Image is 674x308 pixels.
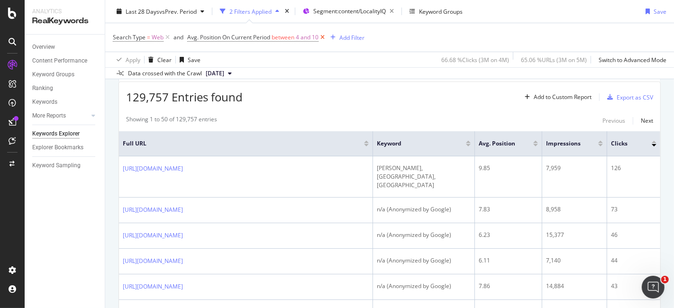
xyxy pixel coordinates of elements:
[173,33,183,41] div: and
[113,52,140,67] button: Apply
[599,55,666,63] div: Switch to Advanced Mode
[229,7,272,15] div: 2 Filters Applied
[123,139,350,148] span: Full URL
[188,55,200,63] div: Save
[611,139,638,148] span: Clicks
[32,42,55,52] div: Overview
[147,33,150,41] span: =
[377,164,471,190] div: [PERSON_NAME], [GEOGRAPHIC_DATA], [GEOGRAPHIC_DATA]
[546,256,603,265] div: 7,140
[377,205,471,214] div: n/a (Anonymized by Google)
[123,256,183,266] a: [URL][DOMAIN_NAME]
[611,256,656,265] div: 44
[313,7,386,15] span: Segment: content/LocalityIQ
[113,4,208,19] button: Last 28 DaysvsPrev. Period
[641,117,653,125] div: Next
[32,70,74,80] div: Keyword Groups
[479,205,538,214] div: 7.83
[602,117,625,125] div: Previous
[377,139,452,148] span: Keyword
[479,164,538,172] div: 9.85
[32,143,98,153] a: Explorer Bookmarks
[546,282,603,290] div: 14,884
[377,256,471,265] div: n/a (Anonymized by Google)
[377,231,471,239] div: n/a (Anonymized by Google)
[157,55,172,63] div: Clear
[611,205,656,214] div: 73
[32,111,66,121] div: More Reports
[339,33,364,41] div: Add Filter
[126,89,243,105] span: 129,757 Entries found
[406,4,466,19] button: Keyword Groups
[113,33,146,41] span: Search Type
[642,276,665,299] iframe: Intercom live chat
[123,282,183,291] a: [URL][DOMAIN_NAME]
[534,94,592,100] div: Add to Custom Report
[32,129,98,139] a: Keywords Explorer
[327,32,364,43] button: Add Filter
[642,4,666,19] button: Save
[479,282,538,290] div: 7.86
[126,55,140,63] div: Apply
[546,164,603,172] div: 7,959
[611,231,656,239] div: 46
[32,83,53,93] div: Ranking
[159,7,197,15] span: vs Prev. Period
[661,276,669,283] span: 1
[173,33,183,42] button: and
[546,139,584,148] span: Impressions
[654,7,666,15] div: Save
[32,111,89,121] a: More Reports
[419,7,463,15] div: Keyword Groups
[546,205,603,214] div: 8,958
[479,231,538,239] div: 6.23
[546,231,603,239] div: 15,377
[145,52,172,67] button: Clear
[202,68,236,79] button: [DATE]
[216,4,283,19] button: 2 Filters Applied
[32,56,98,66] a: Content Performance
[32,56,87,66] div: Content Performance
[595,52,666,67] button: Switch to Advanced Mode
[152,31,164,44] span: Web
[32,161,98,171] a: Keyword Sampling
[611,164,656,172] div: 126
[176,52,200,67] button: Save
[299,4,398,19] button: Segment:content/LocalityIQ
[617,93,653,101] div: Export as CSV
[32,83,98,93] a: Ranking
[126,115,217,127] div: Showing 1 to 50 of 129,757 entries
[602,115,625,127] button: Previous
[611,282,656,290] div: 43
[206,69,224,78] span: 2025 Sep. 1st
[32,143,83,153] div: Explorer Bookmarks
[32,161,81,171] div: Keyword Sampling
[479,256,538,265] div: 6.11
[603,90,653,105] button: Export as CSV
[123,164,183,173] a: [URL][DOMAIN_NAME]
[126,7,159,15] span: Last 28 Days
[283,7,291,16] div: times
[479,139,519,148] span: Avg. Position
[128,69,202,78] div: Data crossed with the Crawl
[32,8,97,16] div: Analytics
[32,42,98,52] a: Overview
[123,231,183,240] a: [URL][DOMAIN_NAME]
[32,97,98,107] a: Keywords
[32,16,97,27] div: RealKeywords
[32,129,80,139] div: Keywords Explorer
[32,70,98,80] a: Keyword Groups
[32,97,57,107] div: Keywords
[123,205,183,215] a: [URL][DOMAIN_NAME]
[441,55,509,63] div: 66.68 % Clicks ( 3M on 4M )
[521,90,592,105] button: Add to Custom Report
[296,31,319,44] span: 4 and 10
[187,33,270,41] span: Avg. Position On Current Period
[377,282,471,290] div: n/a (Anonymized by Google)
[272,33,294,41] span: between
[521,55,587,63] div: 65.06 % URLs ( 3M on 5M )
[641,115,653,127] button: Next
